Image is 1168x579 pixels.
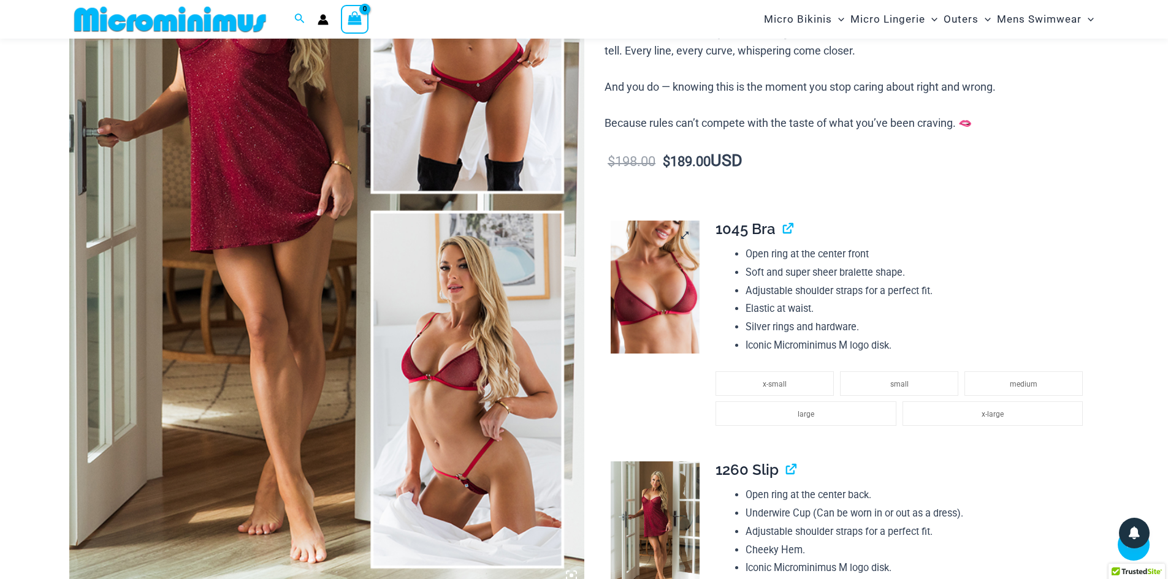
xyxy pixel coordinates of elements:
span: Micro Lingerie [850,4,925,35]
p: USD [605,152,1099,171]
span: 1260 Slip [716,461,779,479]
a: OutersMenu ToggleMenu Toggle [941,4,994,35]
span: Menu Toggle [925,4,937,35]
a: Micro BikinisMenu ToggleMenu Toggle [761,4,847,35]
img: MM SHOP LOGO FLAT [69,6,271,33]
li: Iconic Microminimus M logo disk. [746,336,1089,355]
li: Elastic at waist. [746,300,1089,318]
span: Menu Toggle [979,4,991,35]
li: Adjustable shoulder straps for a perfect fit. [746,282,1089,300]
img: Guilty Pleasures Red 1045 Bra [611,221,700,354]
span: large [798,410,814,418]
li: Soft and super sheer bralette shape. [746,263,1089,282]
a: Micro LingerieMenu ToggleMenu Toggle [847,4,941,35]
li: Silver rings and hardware. [746,318,1089,336]
li: x-small [716,371,834,396]
li: large [716,401,896,426]
span: Outers [944,4,979,35]
span: Menu Toggle [1082,4,1094,35]
li: Underwire Cup (Can be worn in or out as a dress). [746,504,1089,523]
span: small [890,380,909,388]
span: Mens Swimwear [997,4,1082,35]
li: medium [964,371,1083,396]
nav: Site Navigation [759,2,1099,37]
a: Account icon link [318,14,329,25]
a: View Shopping Cart, empty [341,5,369,33]
li: Open ring at the center back. [746,486,1089,504]
a: Search icon link [294,12,305,27]
li: x-large [903,401,1083,426]
span: Menu Toggle [832,4,844,35]
a: Mens SwimwearMenu ToggleMenu Toggle [994,4,1097,35]
span: 1045 Bra [716,220,776,238]
span: Micro Bikinis [764,4,832,35]
bdi: 198.00 [608,154,655,169]
li: small [840,371,958,396]
li: Cheeky Hem. [746,541,1089,559]
li: Open ring at the center front [746,245,1089,263]
bdi: 189.00 [663,154,711,169]
span: $ [608,154,615,169]
li: Iconic Microminimus M logo disk. [746,559,1089,577]
li: Adjustable shoulder straps for a perfect fit. [746,523,1089,541]
span: x-large [982,410,1004,418]
span: $ [663,154,670,169]
span: medium [1010,380,1037,388]
span: x-small [763,380,787,388]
